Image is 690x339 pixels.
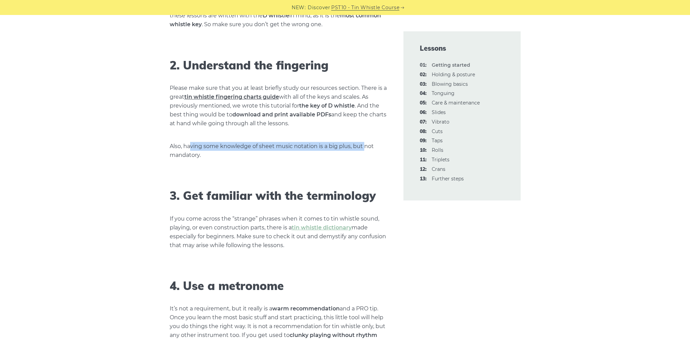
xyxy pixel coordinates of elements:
span: 08: [420,128,427,136]
a: 04:Tonguing [432,90,455,96]
span: 12: [420,165,427,174]
strong: warm recommendation [272,305,340,312]
span: 09: [420,137,427,145]
span: Discover [308,4,330,12]
h2: 4. Use a metronome [170,279,387,293]
a: 09:Taps [432,138,443,144]
a: 06:Slides [432,109,446,115]
a: tin whistle fingering charts guide [184,94,279,100]
a: 02:Holding & posture [432,71,475,78]
a: 13:Further steps [432,176,464,182]
span: 06: [420,109,427,117]
span: Lessons [420,44,504,53]
span: 03: [420,80,427,88]
a: 08:Cuts [432,128,443,134]
p: Also, having some knowledge of sheet music notation is a big plus, but not mandatory. [170,142,387,160]
p: If you come across the “strange” phrases when it comes to tin whistle sound, playing, or even con... [170,214,387,250]
h2: 2. Understand the fingering [170,59,387,72]
a: 10:Rolls [432,147,443,153]
a: tin whistle dictionary [292,224,352,231]
strong: download and print available PDFs [232,111,331,118]
span: NEW: [292,4,306,12]
span: 11: [420,156,427,164]
h2: 3. Get familiar with the terminology [170,189,387,203]
span: 07: [420,118,427,126]
a: PST10 - Tin Whistle Course [331,4,399,12]
span: 04: [420,90,427,98]
a: 12:Crans [432,166,445,172]
strong: D whistle [263,12,289,19]
a: 07:Vibrato [432,119,449,125]
p: Please make sure that you at least briefly study our resources section. There is a great with all... [170,84,387,128]
a: 11:Triplets [432,157,449,163]
span: 02: [420,71,427,79]
span: 13: [420,175,427,183]
strong: Getting started [432,62,470,68]
span: 01: [420,61,427,69]
a: 03:Blowing basics [432,81,468,87]
a: 05:Care & maintenance [432,100,480,106]
span: 10: [420,146,427,155]
strong: the key of D whistle [299,102,355,109]
span: 05: [420,99,427,107]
